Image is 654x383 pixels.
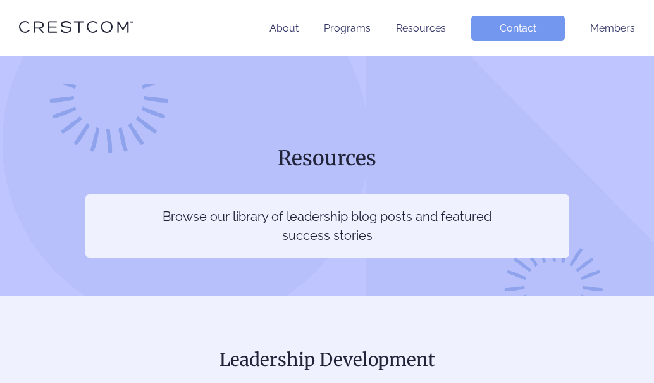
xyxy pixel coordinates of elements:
[162,207,493,245] p: Browse our library of leadership blog posts and featured success stories
[324,22,371,34] a: Programs
[396,22,446,34] a: Resources
[471,16,565,41] a: Contact
[590,22,635,34] a: Members
[85,145,569,172] h1: Resources
[269,22,299,34] a: About
[19,346,635,373] h2: Leadership Development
